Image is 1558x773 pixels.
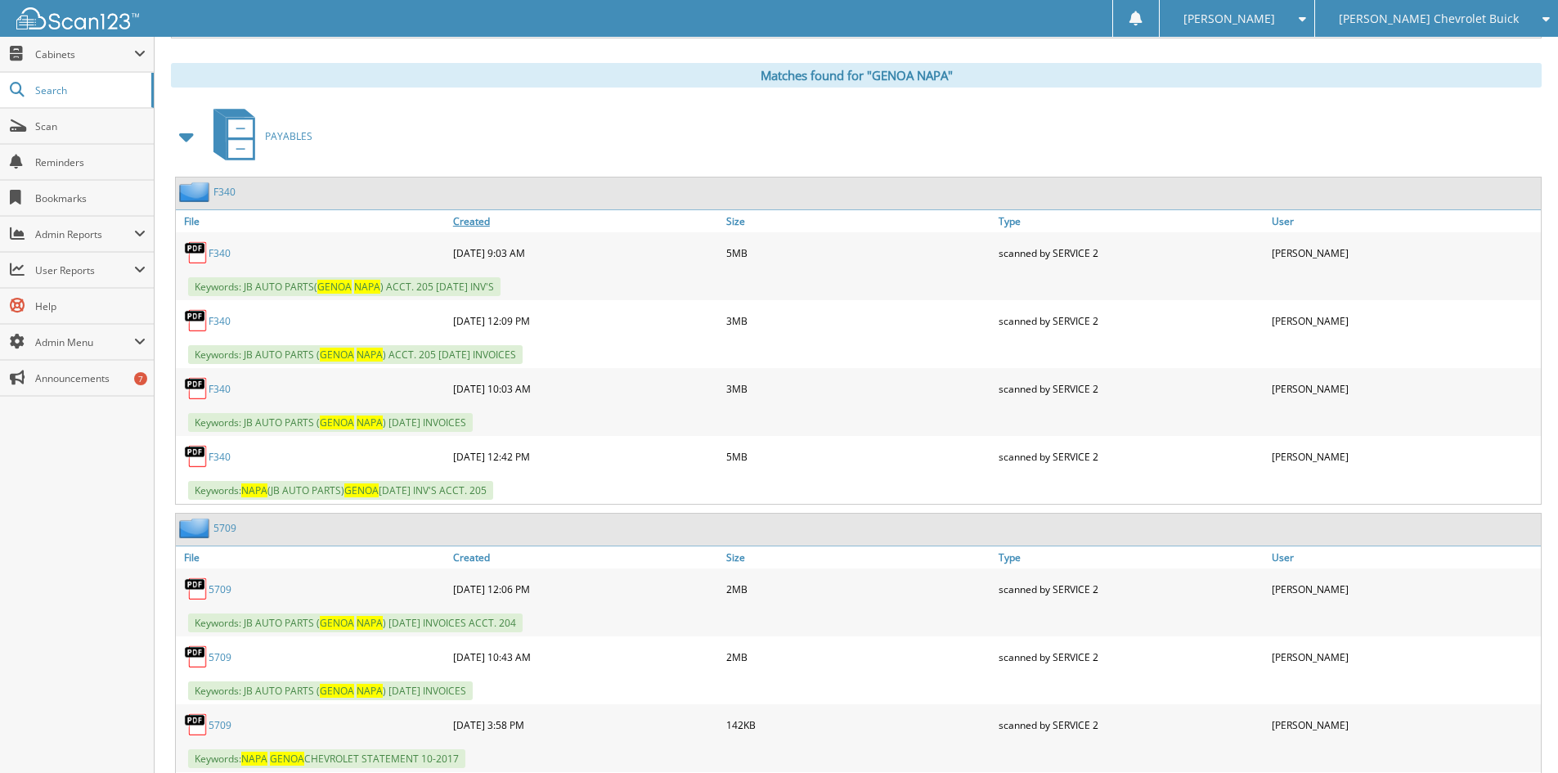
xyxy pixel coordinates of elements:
[449,372,722,405] div: [DATE] 10:03 AM
[209,246,231,260] a: F340
[317,280,352,294] span: GENOA
[241,483,267,497] span: NAPA
[722,304,995,337] div: 3MB
[1268,440,1541,473] div: [PERSON_NAME]
[722,372,995,405] div: 3MB
[270,752,304,766] span: GENOA
[179,518,213,538] img: folder2.png
[213,521,236,535] a: 5709
[722,640,995,673] div: 2MB
[184,240,209,265] img: PDF.png
[1268,210,1541,232] a: User
[188,413,473,432] span: Keywords: JB AUTO PARTS ( ) [DATE] INVOICES
[209,718,231,732] a: 5709
[995,708,1268,741] div: scanned by SERVICE 2
[1268,573,1541,605] div: [PERSON_NAME]
[184,444,209,469] img: PDF.png
[188,613,523,632] span: Keywords: JB AUTO PARTS ( ) [DATE] INVOICES ACCT. 204
[209,382,231,396] a: F340
[209,650,231,664] a: 5709
[1268,304,1541,337] div: [PERSON_NAME]
[1268,236,1541,269] div: [PERSON_NAME]
[184,577,209,601] img: PDF.png
[995,640,1268,673] div: scanned by SERVICE 2
[35,227,134,241] span: Admin Reports
[188,681,473,700] span: Keywords: JB AUTO PARTS ( ) [DATE] INVOICES
[35,119,146,133] span: Scan
[209,450,231,464] a: F340
[213,185,236,199] a: F340
[357,616,383,630] span: NAPA
[995,573,1268,605] div: scanned by SERVICE 2
[449,210,722,232] a: Created
[265,129,312,143] span: PAYABLES
[134,372,147,385] div: 7
[188,749,465,768] span: Keywords: CHEVROLET STATEMENT 10-2017
[354,280,380,294] span: NAPA
[1268,708,1541,741] div: [PERSON_NAME]
[188,481,493,500] span: Keywords: (JB AUTO PARTS) [DATE] INV'S ACCT. 205
[35,155,146,169] span: Reminders
[171,63,1542,88] div: Matches found for "GENOA NAPA"
[449,573,722,605] div: [DATE] 12:06 PM
[188,277,501,296] span: Keywords: JB AUTO PARTS( ) ACCT. 205 [DATE] INV'S
[184,645,209,669] img: PDF.png
[1339,14,1519,24] span: [PERSON_NAME] Chevrolet Buick
[722,210,995,232] a: Size
[722,546,995,569] a: Size
[188,345,523,364] span: Keywords: JB AUTO PARTS ( ) ACCT. 205 [DATE] INVOICES
[320,684,354,698] span: GENOA
[722,708,995,741] div: 142KB
[184,712,209,737] img: PDF.png
[176,546,449,569] a: File
[241,752,267,766] span: NAPA
[35,83,143,97] span: Search
[1183,14,1275,24] span: [PERSON_NAME]
[449,236,722,269] div: [DATE] 9:03 AM
[184,308,209,333] img: PDF.png
[722,236,995,269] div: 5MB
[995,372,1268,405] div: scanned by SERVICE 2
[357,348,383,362] span: NAPA
[357,684,383,698] span: NAPA
[1268,546,1541,569] a: User
[995,440,1268,473] div: scanned by SERVICE 2
[320,616,354,630] span: GENOA
[1268,640,1541,673] div: [PERSON_NAME]
[35,263,134,277] span: User Reports
[179,182,213,202] img: folder2.png
[184,376,209,401] img: PDF.png
[449,304,722,337] div: [DATE] 12:09 PM
[995,304,1268,337] div: scanned by SERVICE 2
[449,546,722,569] a: Created
[449,708,722,741] div: [DATE] 3:58 PM
[995,236,1268,269] div: scanned by SERVICE 2
[449,640,722,673] div: [DATE] 10:43 AM
[1268,372,1541,405] div: [PERSON_NAME]
[320,348,354,362] span: GENOA
[35,371,146,385] span: Announcements
[722,573,995,605] div: 2MB
[449,440,722,473] div: [DATE] 12:42 PM
[995,210,1268,232] a: Type
[16,7,139,29] img: scan123-logo-white.svg
[176,210,449,232] a: File
[35,191,146,205] span: Bookmarks
[995,546,1268,569] a: Type
[35,299,146,313] span: Help
[357,416,383,429] span: NAPA
[209,582,231,596] a: 5709
[209,314,231,328] a: F340
[344,483,379,497] span: GENOA
[35,47,134,61] span: Cabinets
[35,335,134,349] span: Admin Menu
[320,416,354,429] span: GENOA
[722,440,995,473] div: 5MB
[204,104,312,169] a: PAYABLES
